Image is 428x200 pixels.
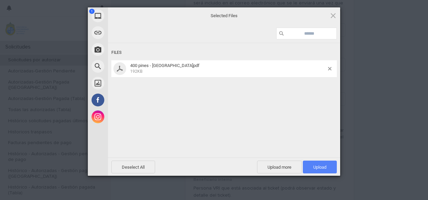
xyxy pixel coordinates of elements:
div: Link (URL) [88,24,169,41]
span: 400 pines - [GEOGRAPHIC_DATA]pdf [130,63,200,68]
span: Selected Files [157,13,291,19]
span: Upload [303,161,337,173]
span: 192KB [130,69,142,74]
div: Web Search [88,58,169,75]
span: 1 [89,9,95,14]
span: 400 pines - Universidad Católica Qactus.pdf [128,63,328,74]
div: Files [111,46,337,59]
div: My Device [88,7,169,24]
div: Take Photo [88,41,169,58]
div: Instagram [88,108,169,125]
span: Click here or hit ESC to close picker [329,12,337,19]
span: Upload [313,165,326,170]
span: Deselect All [111,161,155,173]
span: Upload more [257,161,302,173]
div: Facebook [88,92,169,108]
div: Unsplash [88,75,169,92]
